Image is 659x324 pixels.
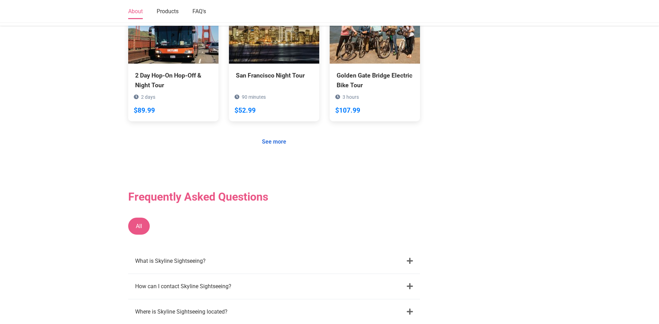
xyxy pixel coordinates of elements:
[343,94,359,100] span: 3 hours
[128,5,143,19] a: About
[135,71,212,90] div: 2 Day Hop-On Hop-Off & Night Tour
[128,218,150,235] button: All
[236,71,312,80] div: San Francisco Night Tour
[141,94,155,100] span: 2 days
[337,71,413,90] div: Golden Gate Bridge Electric Bike Tour
[192,5,206,19] a: FAQ's
[234,105,256,116] div: $52.99
[242,94,266,100] span: 90 minutes
[157,5,179,19] a: Products
[134,105,155,116] div: $89.99
[257,135,291,148] a: See more
[128,274,420,299] div: How can I contact Skyline Sightseeing?
[128,190,420,203] h2: Frequently Asked Questions
[335,105,360,116] div: $107.99
[128,249,420,274] div: What is Skyline Sightseeing?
